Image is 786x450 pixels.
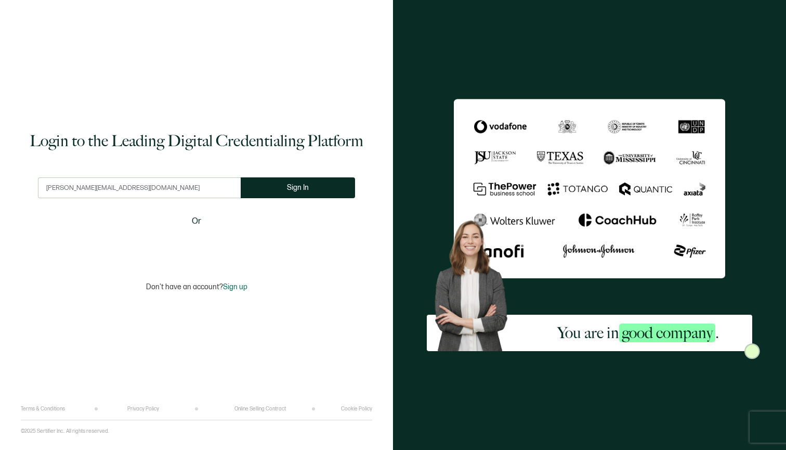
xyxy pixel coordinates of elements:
[427,214,525,351] img: Sertifier Login - You are in <span class="strong-h">good company</span>. Hero
[619,324,715,342] span: good company
[608,332,786,450] iframe: Chat Widget
[454,99,725,278] img: Sertifier Login - You are in <span class="strong-h">good company</span>.
[21,406,65,412] a: Terms & Conditions
[38,177,241,198] input: Enter your work email address
[132,235,261,258] iframe: Sign in with Google Button
[137,235,256,258] div: Sign in with Google. Opens in new tab
[241,177,355,198] button: Sign In
[127,406,159,412] a: Privacy Policy
[30,131,363,151] h1: Login to the Leading Digital Credentialing Platform
[341,406,372,412] a: Cookie Policy
[146,282,247,291] p: Don't have an account?
[192,215,201,228] span: Or
[287,184,309,191] span: Sign In
[557,323,719,343] h2: You are in .
[21,428,109,434] p: ©2025 Sertifier Inc.. All rights reserved.
[234,406,286,412] a: Online Selling Contract
[223,282,247,291] span: Sign up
